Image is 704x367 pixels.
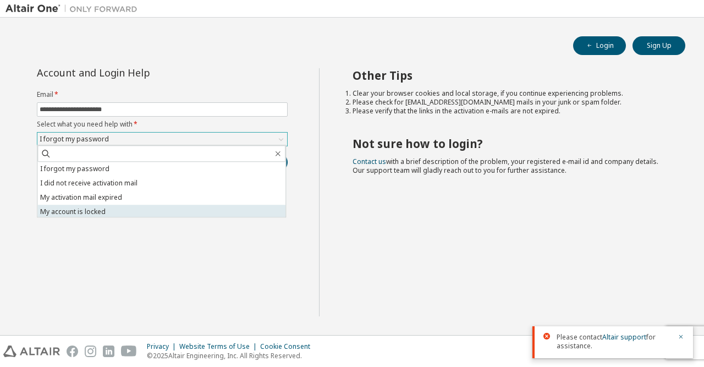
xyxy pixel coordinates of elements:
[353,157,386,166] a: Contact us
[147,342,179,351] div: Privacy
[5,3,143,14] img: Altair One
[353,107,666,116] li: Please verify that the links in the activation e-mails are not expired.
[179,342,260,351] div: Website Terms of Use
[573,36,626,55] button: Login
[37,162,285,176] li: I forgot my password
[147,351,317,360] p: © 2025 Altair Engineering, Inc. All Rights Reserved.
[103,346,114,357] img: linkedin.svg
[353,89,666,98] li: Clear your browser cookies and local storage, if you continue experiencing problems.
[602,332,646,342] a: Altair support
[67,346,78,357] img: facebook.svg
[37,133,287,146] div: I forgot my password
[38,133,111,145] div: I forgot my password
[353,68,666,83] h2: Other Tips
[353,157,658,175] span: with a brief description of the problem, your registered e-mail id and company details. Our suppo...
[121,346,137,357] img: youtube.svg
[37,90,288,99] label: Email
[557,333,671,350] span: Please contact for assistance.
[37,120,288,129] label: Select what you need help with
[632,36,685,55] button: Sign Up
[3,346,60,357] img: altair_logo.svg
[353,98,666,107] li: Please check for [EMAIL_ADDRESS][DOMAIN_NAME] mails in your junk or spam folder.
[260,342,317,351] div: Cookie Consent
[353,136,666,151] h2: Not sure how to login?
[85,346,96,357] img: instagram.svg
[37,68,238,77] div: Account and Login Help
